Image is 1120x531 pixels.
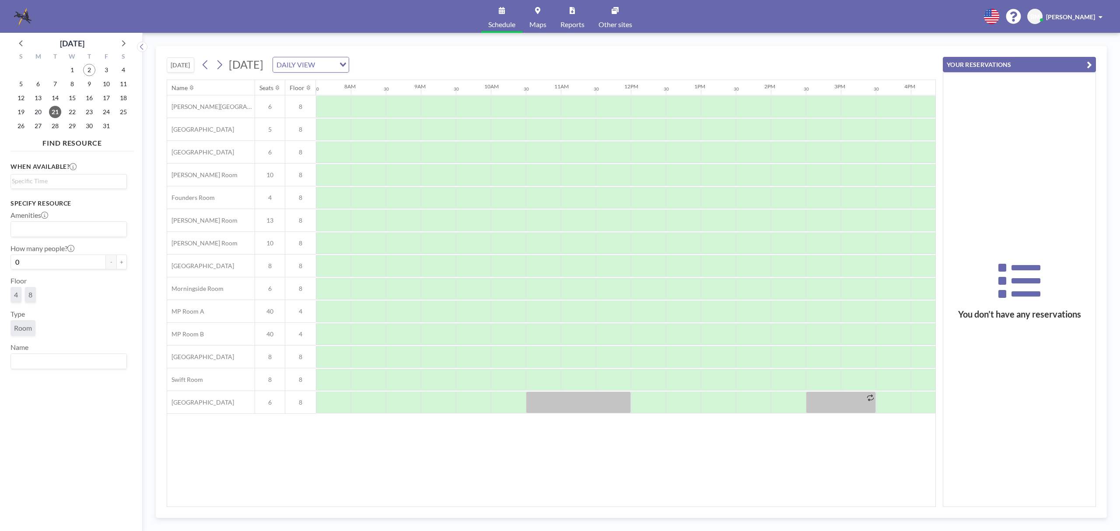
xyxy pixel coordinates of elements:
[66,92,78,104] span: Wednesday, October 15, 2025
[49,92,61,104] span: Tuesday, October 14, 2025
[167,171,238,179] span: [PERSON_NAME] Room
[734,86,739,92] div: 30
[11,222,126,237] div: Search for option
[171,84,188,92] div: Name
[11,175,126,188] div: Search for option
[167,262,234,270] span: [GEOGRAPHIC_DATA]
[255,307,285,315] span: 40
[255,330,285,338] span: 40
[943,309,1095,320] h3: You don’t have any reservations
[14,8,31,25] img: organization-logo
[167,330,204,338] span: MP Room B
[255,103,285,111] span: 6
[560,21,584,28] span: Reports
[13,52,30,63] div: S
[167,398,234,406] span: [GEOGRAPHIC_DATA]
[167,376,203,384] span: Swift Room
[12,176,122,186] input: Search for option
[275,59,317,70] span: DAILY VIEW
[594,86,599,92] div: 30
[32,106,44,118] span: Monday, October 20, 2025
[66,106,78,118] span: Wednesday, October 22, 2025
[255,126,285,133] span: 5
[10,244,74,253] label: How many people?
[285,217,316,224] span: 8
[66,78,78,90] span: Wednesday, October 8, 2025
[255,217,285,224] span: 13
[100,120,112,132] span: Friday, October 31, 2025
[117,64,129,76] span: Saturday, October 4, 2025
[15,120,27,132] span: Sunday, October 26, 2025
[117,78,129,90] span: Saturday, October 11, 2025
[1046,13,1095,21] span: [PERSON_NAME]
[10,276,27,285] label: Floor
[167,285,224,293] span: Morningside Room
[488,21,515,28] span: Schedule
[32,120,44,132] span: Monday, October 27, 2025
[60,37,84,49] div: [DATE]
[624,83,638,90] div: 12PM
[10,343,28,352] label: Name
[255,239,285,247] span: 10
[694,83,705,90] div: 1PM
[100,78,112,90] span: Friday, October 10, 2025
[117,92,129,104] span: Saturday, October 18, 2025
[285,307,316,315] span: 4
[167,194,215,202] span: Founders Room
[664,86,669,92] div: 30
[285,262,316,270] span: 8
[15,106,27,118] span: Sunday, October 19, 2025
[83,120,95,132] span: Thursday, October 30, 2025
[285,239,316,247] span: 8
[285,285,316,293] span: 8
[10,211,48,220] label: Amenities
[764,83,775,90] div: 2PM
[255,194,285,202] span: 4
[116,255,127,269] button: +
[98,52,115,63] div: F
[943,57,1096,72] button: YOUR RESERVATIONS
[167,126,234,133] span: [GEOGRAPHIC_DATA]
[66,64,78,76] span: Wednesday, October 1, 2025
[259,84,273,92] div: Seats
[524,86,529,92] div: 30
[64,52,81,63] div: W
[290,84,304,92] div: Floor
[10,310,25,318] label: Type
[15,78,27,90] span: Sunday, October 5, 2025
[255,285,285,293] span: 6
[11,354,126,369] div: Search for option
[49,78,61,90] span: Tuesday, October 7, 2025
[255,353,285,361] span: 8
[167,57,194,73] button: [DATE]
[28,290,32,299] span: 8
[834,83,845,90] div: 3PM
[10,199,127,207] h3: Specify resource
[285,330,316,338] span: 4
[14,324,32,332] span: Room
[80,52,98,63] div: T
[83,106,95,118] span: Thursday, October 23, 2025
[106,255,116,269] button: -
[554,83,569,90] div: 11AM
[32,92,44,104] span: Monday, October 13, 2025
[32,78,44,90] span: Monday, October 6, 2025
[167,217,238,224] span: [PERSON_NAME] Room
[10,135,134,147] h4: FIND RESOURCE
[167,103,255,111] span: [PERSON_NAME][GEOGRAPHIC_DATA]
[83,64,95,76] span: Thursday, October 2, 2025
[285,194,316,202] span: 8
[874,86,879,92] div: 30
[285,353,316,361] span: 8
[117,106,129,118] span: Saturday, October 25, 2025
[285,126,316,133] span: 8
[598,21,632,28] span: Other sites
[49,106,61,118] span: Tuesday, October 21, 2025
[318,59,334,70] input: Search for option
[285,398,316,406] span: 8
[1030,13,1040,21] span: BM
[285,103,316,111] span: 8
[255,171,285,179] span: 10
[255,262,285,270] span: 8
[100,64,112,76] span: Friday, October 3, 2025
